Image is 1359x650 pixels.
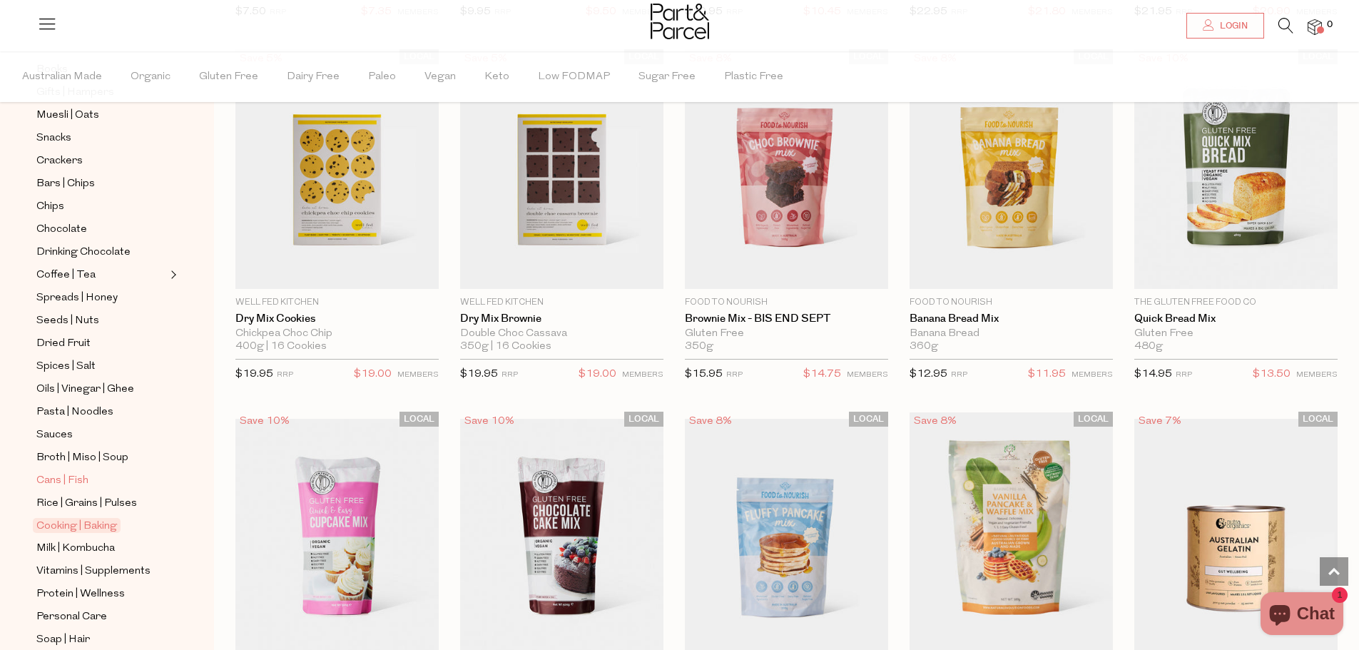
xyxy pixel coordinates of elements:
div: Save 7% [1134,412,1186,431]
div: Chickpea Choc Chip [235,327,439,340]
a: Snacks [36,129,166,147]
a: Dried Fruit [36,335,166,352]
a: Spreads | Honey [36,289,166,307]
small: MEMBERS [1072,371,1113,379]
span: Dairy Free [287,52,340,102]
div: Banana Bread [910,327,1113,340]
span: Dried Fruit [36,335,91,352]
span: Australian Made [22,52,102,102]
a: Oils | Vinegar | Ghee [36,380,166,398]
span: Chocolate [36,221,87,238]
div: Save 8% [685,412,736,431]
img: Banana Bread Mix [910,49,1113,289]
a: Drinking Chocolate [36,243,166,261]
span: 480g [1134,340,1163,353]
a: 0 [1308,19,1322,34]
span: $15.95 [685,369,723,380]
a: Login [1186,13,1264,39]
span: Cans | Fish [36,472,88,489]
span: 350g | 16 Cookies [460,340,551,353]
a: Chips [36,198,166,215]
a: Brownie Mix - BIS END SEPT [685,313,888,325]
p: Well Fed Kitchen [460,296,663,309]
a: Spices | Salt [36,357,166,375]
span: LOCAL [624,412,663,427]
a: Vitamins | Supplements [36,562,166,580]
a: Chocolate [36,220,166,238]
div: Gluten Free [685,327,888,340]
small: RRP [277,371,293,379]
a: Dry Mix Cookies [235,313,439,325]
small: RRP [726,371,743,379]
span: 360g [910,340,938,353]
inbox-online-store-chat: Shopify online store chat [1256,592,1348,639]
span: Sugar Free [638,52,696,102]
small: RRP [1176,371,1192,379]
span: Login [1216,20,1248,32]
a: Muesli | Oats [36,106,166,124]
a: Milk | Kombucha [36,539,166,557]
span: LOCAL [1074,412,1113,427]
a: Quick Bread Mix [1134,313,1338,325]
a: Pasta | Noodles [36,403,166,421]
span: Organic [131,52,170,102]
span: Paleo [368,52,396,102]
span: Protein | Wellness [36,586,125,603]
img: Brownie Mix - BIS END SEPT [685,49,888,289]
img: Part&Parcel [651,4,709,39]
p: Food to Nourish [910,296,1113,309]
a: Coffee | Tea [36,266,166,284]
a: Crackers [36,152,166,170]
span: Spices | Salt [36,358,96,375]
img: Dry Mix Cookies [235,49,439,289]
span: 400g | 16 Cookies [235,340,327,353]
span: $14.75 [803,365,841,384]
span: Sauces [36,427,73,444]
div: Double Choc Cassava [460,327,663,340]
div: Save 10% [235,412,294,431]
span: Broth | Miso | Soup [36,450,128,467]
small: MEMBERS [847,371,888,379]
p: The Gluten Free Food Co [1134,296,1338,309]
span: Spreads | Honey [36,290,118,307]
span: Muesli | Oats [36,107,99,124]
span: Snacks [36,130,71,147]
a: Dry Mix Brownie [460,313,663,325]
span: Vitamins | Supplements [36,563,151,580]
span: LOCAL [849,412,888,427]
span: Coffee | Tea [36,267,96,284]
span: $12.95 [910,369,947,380]
div: Save 10% [460,412,519,431]
span: Gluten Free [199,52,258,102]
span: $13.50 [1253,365,1291,384]
span: Low FODMAP [538,52,610,102]
button: Expand/Collapse Coffee | Tea [167,266,177,283]
small: RRP [951,371,967,379]
span: Milk | Kombucha [36,540,115,557]
span: Oils | Vinegar | Ghee [36,381,134,398]
span: Soap | Hair [36,631,90,649]
span: $19.95 [460,369,498,380]
a: Sauces [36,426,166,444]
small: MEMBERS [622,371,663,379]
p: Well Fed Kitchen [235,296,439,309]
span: Personal Care [36,609,107,626]
a: Protein | Wellness [36,585,166,603]
span: Rice | Grains | Pulses [36,495,137,512]
a: Soap | Hair [36,631,166,649]
span: LOCAL [1298,412,1338,427]
span: Plastic Free [724,52,783,102]
a: Banana Bread Mix [910,313,1113,325]
div: Gluten Free [1134,327,1338,340]
span: 350g [685,340,713,353]
span: Keto [484,52,509,102]
small: MEMBERS [397,371,439,379]
a: Cans | Fish [36,472,166,489]
img: Quick Bread Mix [1134,49,1338,289]
small: MEMBERS [1296,371,1338,379]
div: Save 8% [910,412,961,431]
a: Personal Care [36,608,166,626]
span: Vegan [424,52,456,102]
a: Seeds | Nuts [36,312,166,330]
span: Drinking Chocolate [36,244,131,261]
